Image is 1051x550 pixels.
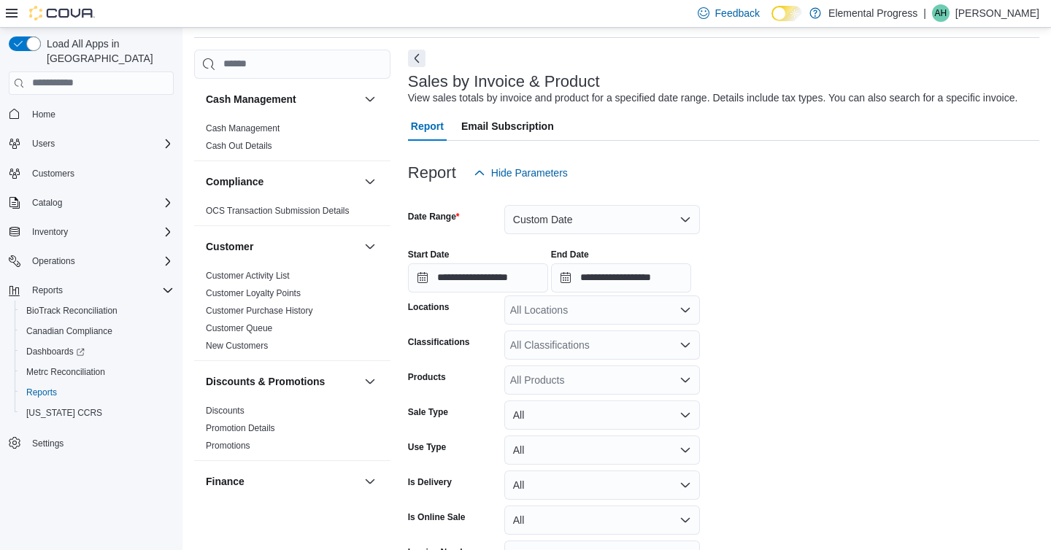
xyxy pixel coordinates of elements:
[408,371,446,383] label: Products
[206,340,268,352] span: New Customers
[20,384,174,401] span: Reports
[15,301,180,321] button: BioTrack Reconciliation
[206,141,272,151] a: Cash Out Details
[680,374,691,386] button: Open list of options
[26,223,74,241] button: Inventory
[26,164,174,182] span: Customers
[408,511,466,523] label: Is Online Sale
[26,366,105,378] span: Metrc Reconciliation
[206,422,275,434] span: Promotion Details
[9,98,174,492] nav: Complex example
[206,239,253,254] h3: Customer
[26,135,61,152] button: Users
[504,506,700,535] button: All
[20,404,174,422] span: Washington CCRS
[20,322,174,340] span: Canadian Compliance
[206,440,250,452] span: Promotions
[715,6,760,20] span: Feedback
[206,239,358,254] button: Customer
[206,140,272,152] span: Cash Out Details
[20,322,118,340] a: Canadian Compliance
[26,282,174,299] span: Reports
[361,173,379,190] button: Compliance
[206,305,313,317] span: Customer Purchase History
[3,280,180,301] button: Reports
[26,387,57,398] span: Reports
[32,284,63,296] span: Reports
[26,305,118,317] span: BioTrack Reconciliation
[26,346,85,357] span: Dashboards
[361,90,379,108] button: Cash Management
[411,112,444,141] span: Report
[41,36,174,66] span: Load All Apps in [GEOGRAPHIC_DATA]
[26,252,174,270] span: Operations
[206,406,245,416] a: Discounts
[20,302,123,319] a: BioTrack Reconciliation
[408,249,450,260] label: Start Date
[194,402,390,460] div: Discounts & Promotions
[20,384,63,401] a: Reports
[828,4,917,22] p: Elemental Progress
[32,226,68,238] span: Inventory
[923,4,926,22] p: |
[26,435,69,452] a: Settings
[206,474,358,489] button: Finance
[3,251,180,271] button: Operations
[680,304,691,316] button: Open list of options
[15,341,180,362] a: Dashboards
[504,400,700,430] button: All
[408,90,1018,106] div: View sales totals by invoice and product for a specified date range. Details include tax types. Y...
[408,441,446,453] label: Use Type
[26,194,68,212] button: Catalog
[26,282,69,299] button: Reports
[408,164,456,182] h3: Report
[206,174,358,189] button: Compliance
[206,206,350,216] a: OCS Transaction Submission Details
[206,474,245,489] h3: Finance
[15,362,180,382] button: Metrc Reconciliation
[20,404,108,422] a: [US_STATE] CCRS
[26,252,81,270] button: Operations
[408,263,548,293] input: Press the down key to open a popover containing a calendar.
[206,374,325,389] h3: Discounts & Promotions
[206,405,245,417] span: Discounts
[680,339,691,351] button: Open list of options
[206,123,280,133] a: Cash Management
[206,374,358,389] button: Discounts & Promotions
[206,271,290,281] a: Customer Activity List
[206,287,301,299] span: Customer Loyalty Points
[408,211,460,222] label: Date Range
[206,270,290,282] span: Customer Activity List
[3,163,180,184] button: Customers
[15,403,180,423] button: [US_STATE] CCRS
[20,343,91,360] a: Dashboards
[935,4,947,22] span: AH
[26,223,174,241] span: Inventory
[408,476,452,488] label: Is Delivery
[206,92,358,106] button: Cash Management
[361,373,379,390] button: Discounts & Promotions
[408,73,600,90] h3: Sales by Invoice & Product
[26,325,112,337] span: Canadian Compliance
[468,158,574,187] button: Hide Parameters
[32,255,75,267] span: Operations
[26,407,102,419] span: [US_STATE] CCRS
[461,112,554,141] span: Email Subscription
[206,92,296,106] h3: Cash Management
[3,193,180,213] button: Catalog
[206,441,250,451] a: Promotions
[361,238,379,255] button: Customer
[206,341,268,351] a: New Customers
[26,433,174,452] span: Settings
[26,165,80,182] a: Customers
[408,50,426,67] button: Next
[206,323,272,333] a: Customer Queue
[26,194,174,212] span: Catalog
[15,382,180,403] button: Reports
[20,363,174,381] span: Metrc Reconciliation
[26,106,61,123] a: Home
[32,138,55,150] span: Users
[206,174,263,189] h3: Compliance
